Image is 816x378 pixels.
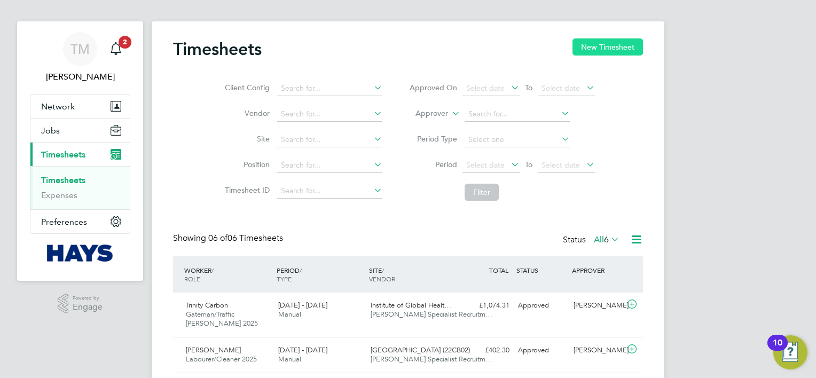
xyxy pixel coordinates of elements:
span: Select date [466,160,505,170]
div: 10 [773,343,782,357]
div: Status [563,233,622,248]
button: Jobs [30,119,130,142]
h2: Timesheets [173,38,262,60]
input: Search for... [277,132,382,147]
div: PERIOD [274,261,366,288]
button: Preferences [30,210,130,233]
span: Timesheets [41,149,85,160]
span: Select date [542,83,580,93]
span: [PERSON_NAME] Specialist Recruitm… [371,310,492,319]
div: [PERSON_NAME] [569,342,625,359]
div: [PERSON_NAME] [569,297,625,314]
span: Gateman/Traffic [PERSON_NAME] 2025 [186,310,258,328]
label: Client Config [222,83,270,92]
span: 06 of [208,233,227,243]
input: Search for... [277,158,382,173]
span: [GEOGRAPHIC_DATA] (22CB02) [371,345,470,355]
span: VENDOR [369,274,395,283]
span: Manual [278,355,301,364]
a: Powered byEngage [58,294,103,314]
span: 06 Timesheets [208,233,283,243]
span: Jobs [41,125,60,136]
span: Engage [73,303,103,312]
span: Institute of Global Healt… [371,301,451,310]
span: ROLE [184,274,200,283]
span: Labourer/Cleaner 2025 [186,355,257,364]
button: Network [30,94,130,118]
label: Approved On [409,83,457,92]
nav: Main navigation [17,21,143,281]
span: / [382,266,384,274]
span: [DATE] - [DATE] [278,345,327,355]
span: Manual [278,310,301,319]
div: £1,074.31 [458,297,514,314]
span: / [211,266,214,274]
span: Preferences [41,217,87,227]
div: SITE [366,261,459,288]
label: Approver [400,108,448,119]
span: 2 [119,36,131,49]
div: STATUS [514,261,569,280]
span: Select date [466,83,505,93]
span: Powered by [73,294,103,303]
a: Timesheets [41,175,85,185]
input: Search for... [277,184,382,199]
span: TYPE [277,274,292,283]
button: Open Resource Center, 10 new notifications [773,335,807,369]
label: Period Type [409,134,457,144]
label: Timesheet ID [222,185,270,195]
span: Trinity Carbon [186,301,228,310]
span: To [522,81,536,94]
span: / [300,266,302,274]
label: Period [409,160,457,169]
span: To [522,157,536,171]
button: Filter [465,184,499,201]
button: Timesheets [30,143,130,166]
div: £402.30 [458,342,514,359]
span: TM [70,42,90,56]
a: 2 [105,32,127,66]
div: Approved [514,342,569,359]
span: TOTAL [489,266,508,274]
span: Network [41,101,75,112]
div: WORKER [182,261,274,288]
span: Select date [542,160,580,170]
label: All [594,234,619,245]
label: Position [222,160,270,169]
button: New Timesheet [572,38,643,56]
span: [PERSON_NAME] [186,345,241,355]
input: Search for... [465,107,570,122]
input: Select one [465,132,570,147]
div: APPROVER [569,261,625,280]
label: Vendor [222,108,270,118]
span: Terry Meehan [30,70,130,83]
a: Go to home page [30,245,130,262]
span: [PERSON_NAME] Specialist Recruitm… [371,355,492,364]
div: Approved [514,297,569,314]
label: Site [222,134,270,144]
input: Search for... [277,107,382,122]
div: Timesheets [30,166,130,209]
div: Showing [173,233,285,244]
input: Search for... [277,81,382,96]
a: TM[PERSON_NAME] [30,32,130,83]
a: Expenses [41,190,77,200]
span: [DATE] - [DATE] [278,301,327,310]
span: 6 [604,234,609,245]
img: hays-logo-retina.png [47,245,114,262]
